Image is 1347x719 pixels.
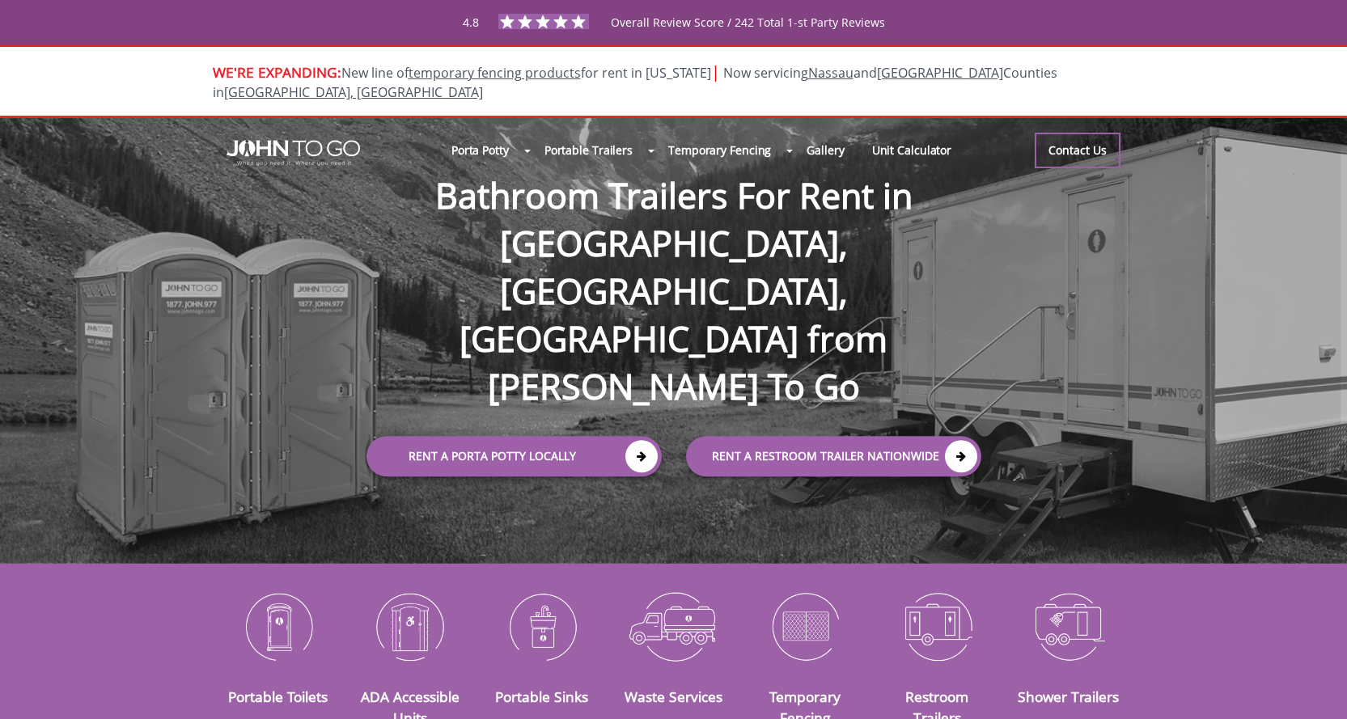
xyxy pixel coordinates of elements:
a: rent a RESTROOM TRAILER Nationwide [686,436,981,476]
span: Overall Review Score / 242 Total 1-st Party Reviews [611,15,885,62]
span: WE'RE EXPANDING: [213,62,341,82]
a: Nassau [808,64,854,82]
a: temporary fencing products [409,64,581,82]
img: Shower-Trailers-icon_N.png [1015,584,1123,668]
img: Portable-Sinks-icon_N.png [488,584,595,668]
a: [GEOGRAPHIC_DATA] [877,64,1003,82]
button: Live Chat [1282,654,1347,719]
a: Portable Toilets [228,687,328,706]
img: Temporary-Fencing-cion_N.png [752,584,859,668]
img: Portable-Toilets-icon_N.png [225,584,333,668]
a: Portable Trailers [531,133,646,167]
h1: Bathroom Trailers For Rent in [GEOGRAPHIC_DATA], [GEOGRAPHIC_DATA], [GEOGRAPHIC_DATA] from [PERSO... [350,119,998,410]
img: ADA-Accessible-Units-icon_N.png [356,584,464,668]
a: Portable Sinks [495,687,588,706]
span: | [711,61,720,82]
a: Gallery [793,133,858,167]
a: Contact Us [1035,133,1120,168]
a: Temporary Fencing [654,133,785,167]
a: [GEOGRAPHIC_DATA], [GEOGRAPHIC_DATA] [224,83,483,101]
img: JOHN to go [227,140,360,166]
a: Shower Trailers [1018,687,1119,706]
a: Porta Potty [438,133,523,167]
img: Waste-Services-icon_N.png [620,584,727,668]
a: Rent a Porta Potty Locally [366,436,662,476]
img: Restroom-Trailers-icon_N.png [883,584,991,668]
a: Unit Calculator [858,133,966,167]
a: Waste Services [625,687,722,706]
span: New line of for rent in [US_STATE] [213,64,1057,102]
span: 4.8 [463,15,479,30]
